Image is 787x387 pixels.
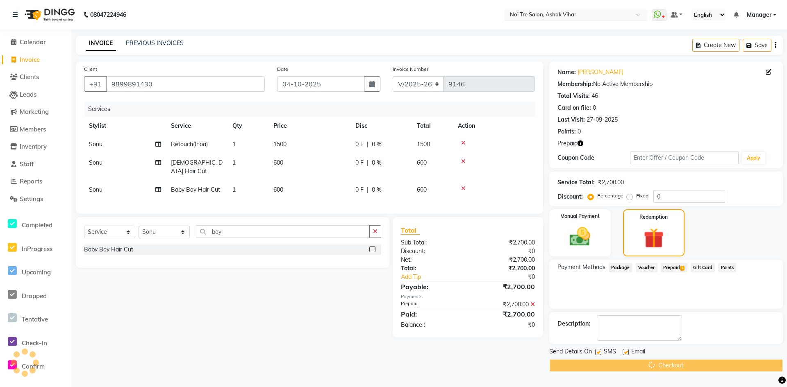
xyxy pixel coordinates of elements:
[639,213,668,221] label: Redemption
[372,158,382,167] span: 0 %
[395,300,468,309] div: Prepaid
[563,225,597,249] img: _cash.svg
[718,263,736,272] span: Points
[395,321,468,329] div: Balance :
[22,315,48,323] span: Tentative
[89,140,102,148] span: Sonu
[20,56,40,63] span: Invoice
[597,192,623,199] label: Percentage
[21,3,77,26] img: logo
[89,159,102,166] span: Sonu
[557,115,585,124] div: Last Visit:
[20,108,49,115] span: Marketing
[372,140,382,149] span: 0 %
[557,139,578,148] span: Prepaid
[196,225,370,238] input: Search or Scan
[232,159,236,166] span: 1
[395,282,468,292] div: Payable:
[395,238,468,247] div: Sub Total:
[20,125,46,133] span: Members
[417,159,427,166] span: 600
[401,226,420,235] span: Total
[2,125,70,134] a: Members
[84,245,133,254] div: Baby Boy Hair Cut
[2,72,70,82] a: Clients
[227,117,268,135] th: Qty
[468,321,541,329] div: ₹0
[578,127,581,136] div: 0
[593,104,596,112] div: 0
[395,247,468,256] div: Discount:
[692,39,739,52] button: Create New
[557,178,595,187] div: Service Total:
[22,292,47,300] span: Dropped
[395,273,480,281] a: Add Tip
[84,117,166,135] th: Stylist
[2,55,70,65] a: Invoice
[367,158,368,167] span: |
[549,347,592,358] span: Send Details On
[587,115,618,124] div: 27-09-2025
[661,263,687,272] span: Prepaid
[401,293,535,300] div: Payments
[22,339,47,347] span: Check-In
[2,177,70,186] a: Reports
[557,80,593,88] div: Membership:
[412,117,453,135] th: Total
[20,143,47,150] span: Inventory
[20,73,39,81] span: Clients
[20,91,36,98] span: Leads
[557,92,590,100] div: Total Visits:
[417,186,427,193] span: 600
[166,117,227,135] th: Service
[89,186,102,193] span: Sonu
[557,68,576,77] div: Name:
[560,213,600,220] label: Manual Payment
[20,160,34,168] span: Staff
[630,152,739,164] input: Enter Offer / Coupon Code
[355,158,364,167] span: 0 F
[557,263,605,272] span: Payment Methods
[232,140,236,148] span: 1
[22,221,52,229] span: Completed
[106,76,265,92] input: Search by Name/Mobile/Email/Code
[367,140,368,149] span: |
[277,66,288,73] label: Date
[557,154,630,162] div: Coupon Code
[126,39,184,47] a: PREVIOUS INVOICES
[2,142,70,152] a: Inventory
[367,186,368,194] span: |
[355,186,364,194] span: 0 F
[22,245,52,253] span: InProgress
[84,76,107,92] button: +91
[90,3,126,26] b: 08047224946
[20,195,43,203] span: Settings
[604,347,616,358] span: SMS
[232,186,236,193] span: 1
[2,38,70,47] a: Calendar
[557,80,775,88] div: No Active Membership
[609,263,632,272] span: Package
[747,11,771,19] span: Manager
[84,66,97,73] label: Client
[468,264,541,273] div: ₹2,700.00
[468,282,541,292] div: ₹2,700.00
[468,247,541,256] div: ₹0
[395,309,468,319] div: Paid:
[557,127,576,136] div: Points:
[171,140,208,148] span: Retouch(Inoa)
[273,159,283,166] span: 600
[636,192,648,199] label: Fixed
[2,107,70,117] a: Marketing
[393,66,428,73] label: Invoice Number
[273,140,287,148] span: 1500
[636,263,657,272] span: Voucher
[417,140,430,148] span: 1500
[742,152,765,164] button: Apply
[355,140,364,149] span: 0 F
[468,238,541,247] div: ₹2,700.00
[557,192,583,201] div: Discount:
[85,102,541,117] div: Services
[86,36,116,51] a: INVOICE
[20,38,46,46] span: Calendar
